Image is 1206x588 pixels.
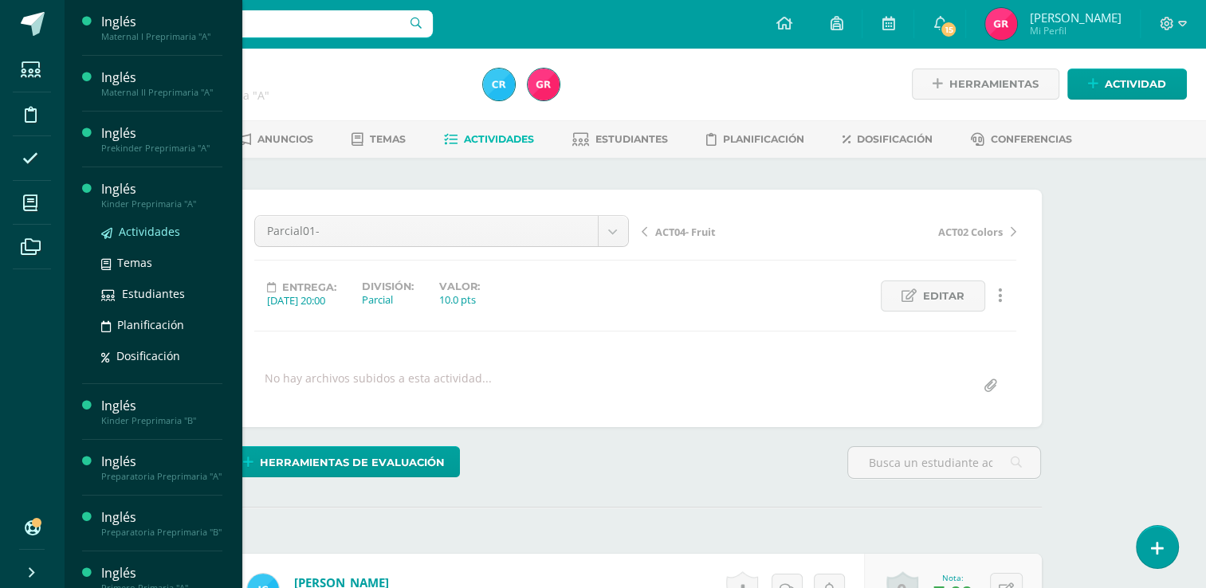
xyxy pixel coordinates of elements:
[439,280,480,292] label: Valor:
[101,143,222,154] div: Prekinder Preprimaria "A"
[829,223,1016,239] a: ACT02 Colors
[723,133,804,145] span: Planificación
[101,31,222,42] div: Maternal I Preprimaria "A"
[857,133,933,145] span: Dosificación
[117,317,184,332] span: Planificación
[439,292,480,307] div: 10.0 pts
[229,446,460,477] a: Herramientas de evaluación
[1029,10,1121,25] span: [PERSON_NAME]
[985,8,1017,40] img: a8b7d6a32ad83b69ddb3ec802e209076.png
[267,216,586,246] span: Parcial01-
[370,133,406,145] span: Temas
[843,127,933,152] a: Dosificación
[101,198,222,210] div: Kinder Preprimaria "A"
[655,225,716,239] span: ACT04- Fruit
[101,180,222,210] a: InglésKinder Preprimaria "A"
[116,348,180,363] span: Dosificación
[124,88,464,103] div: Maternal II Preprimaria 'A'
[101,397,222,426] a: InglésKinder Preprimaria "B"
[101,564,222,582] div: Inglés
[933,572,972,583] div: Nota:
[101,124,222,154] a: InglésPrekinder Preprimaria "A"
[117,255,152,270] span: Temas
[260,448,445,477] span: Herramientas de evaluación
[101,471,222,482] div: Preparatoria Preprimaria "A"
[101,527,222,538] div: Preparatoria Preprimaria "B"
[101,13,222,31] div: Inglés
[912,69,1059,100] a: Herramientas
[595,133,668,145] span: Estudiantes
[101,13,222,42] a: InglésMaternal I Preprimaria "A"
[101,347,222,365] a: Dosificación
[101,397,222,415] div: Inglés
[706,127,804,152] a: Planificación
[101,87,222,98] div: Maternal II Preprimaria "A"
[444,127,534,152] a: Actividades
[101,453,222,482] a: InglésPreparatoria Preprimaria "A"
[101,180,222,198] div: Inglés
[938,225,1003,239] span: ACT02 Colors
[464,133,534,145] span: Actividades
[352,127,406,152] a: Temas
[101,508,222,527] div: Inglés
[122,286,185,301] span: Estudiantes
[74,10,433,37] input: Busca un usuario...
[528,69,560,100] img: a8b7d6a32ad83b69ddb3ec802e209076.png
[101,415,222,426] div: Kinder Preprimaria "B"
[1029,24,1121,37] span: Mi Perfil
[101,69,222,98] a: InglésMaternal II Preprimaria "A"
[257,133,313,145] span: Anuncios
[267,293,336,308] div: [DATE] 20:00
[101,253,222,272] a: Temas
[101,222,222,241] a: Actividades
[101,124,222,143] div: Inglés
[124,65,464,88] h1: Inglés
[940,21,957,38] span: 15
[991,133,1072,145] span: Conferencias
[971,127,1072,152] a: Conferencias
[572,127,668,152] a: Estudiantes
[236,127,313,152] a: Anuncios
[101,508,222,538] a: InglésPreparatoria Preprimaria "B"
[101,453,222,471] div: Inglés
[642,223,829,239] a: ACT04- Fruit
[255,216,628,246] a: Parcial01-
[1067,69,1187,100] a: Actividad
[119,224,180,239] span: Actividades
[101,316,222,334] a: Planificación
[265,370,492,402] div: No hay archivos subidos a esta actividad...
[848,447,1040,478] input: Busca un estudiante aquí...
[101,69,222,87] div: Inglés
[101,284,222,303] a: Estudiantes
[1105,69,1166,99] span: Actividad
[923,281,964,311] span: Editar
[282,281,336,293] span: Entrega:
[949,69,1039,99] span: Herramientas
[483,69,515,100] img: d829077fea71188f4ea6f616d71feccb.png
[362,292,414,307] div: Parcial
[362,280,414,292] label: División:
